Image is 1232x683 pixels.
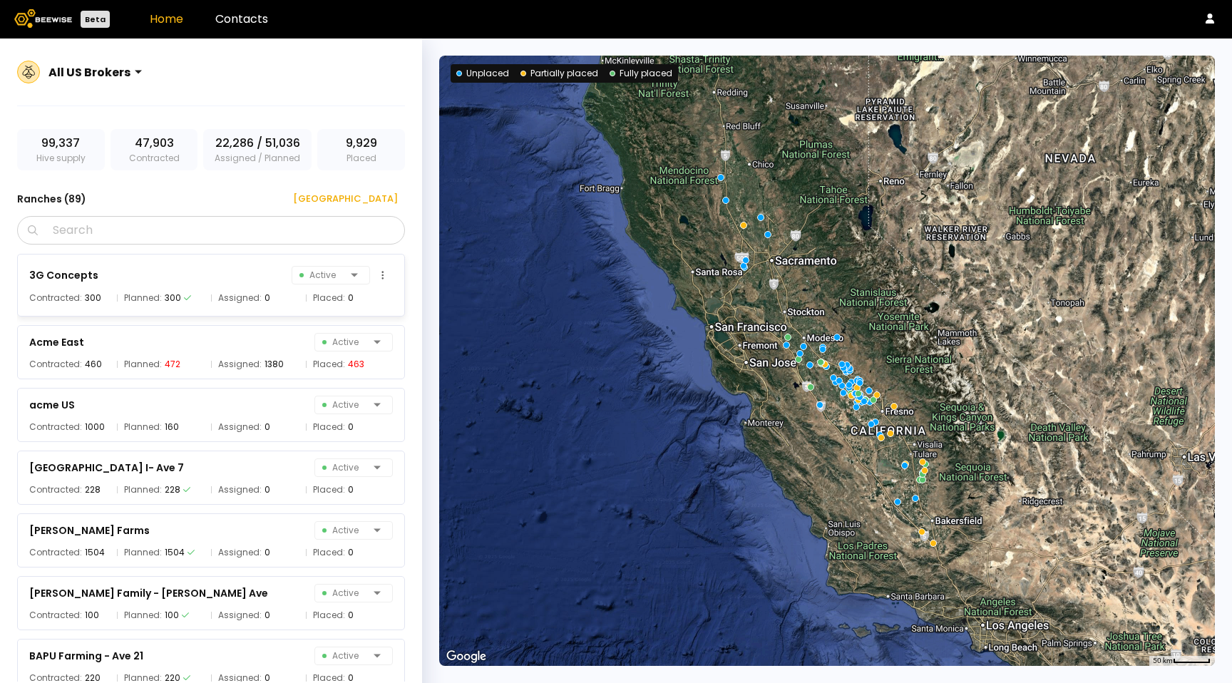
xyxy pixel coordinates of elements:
[265,608,270,622] div: 0
[29,522,150,539] div: [PERSON_NAME] Farms
[348,291,354,305] div: 0
[165,291,181,305] div: 300
[610,67,672,80] div: Fully placed
[443,647,490,666] img: Google
[17,129,105,170] div: Hive supply
[218,357,262,371] span: Assigned:
[124,608,162,622] span: Planned:
[265,420,270,434] div: 0
[265,545,270,560] div: 0
[443,647,490,666] a: Open this area in Google Maps (opens a new window)
[218,608,262,622] span: Assigned:
[124,545,162,560] span: Planned:
[85,420,105,434] div: 1000
[124,291,162,305] span: Planned:
[85,291,101,305] div: 300
[29,483,82,497] span: Contracted:
[81,11,110,28] div: Beta
[322,585,368,602] span: Active
[203,129,312,170] div: Assigned / Planned
[124,420,162,434] span: Planned:
[348,545,354,560] div: 0
[165,357,180,371] div: 472
[520,67,598,80] div: Partially placed
[124,357,162,371] span: Planned:
[313,357,345,371] span: Placed:
[348,608,354,622] div: 0
[29,585,268,602] div: [PERSON_NAME] Family - [PERSON_NAME] Ave
[29,459,184,476] div: [GEOGRAPHIC_DATA] I- Ave 7
[85,357,102,371] div: 460
[215,135,300,152] span: 22,286 / 51,036
[265,483,270,497] div: 0
[313,608,345,622] span: Placed:
[456,67,509,80] div: Unplaced
[29,267,98,284] div: 3G Concepts
[135,135,174,152] span: 47,903
[276,188,405,210] button: [GEOGRAPHIC_DATA]
[348,420,354,434] div: 0
[29,608,82,622] span: Contracted:
[218,545,262,560] span: Assigned:
[85,545,105,560] div: 1504
[265,357,284,371] div: 1380
[299,267,345,284] span: Active
[165,608,179,622] div: 100
[317,129,405,170] div: Placed
[165,483,180,497] div: 228
[29,420,82,434] span: Contracted:
[313,420,345,434] span: Placed:
[41,135,80,152] span: 99,337
[348,483,354,497] div: 0
[29,334,84,351] div: Acme East
[322,522,368,539] span: Active
[215,11,268,27] a: Contacts
[29,357,82,371] span: Contracted:
[29,291,82,305] span: Contracted:
[1149,656,1215,666] button: Map Scale: 50 km per 49 pixels
[85,483,101,497] div: 228
[85,608,99,622] div: 100
[313,483,345,497] span: Placed:
[313,291,345,305] span: Placed:
[29,545,82,560] span: Contracted:
[218,420,262,434] span: Assigned:
[265,291,270,305] div: 0
[29,396,75,414] div: acme US
[346,135,377,152] span: 9,929
[322,459,368,476] span: Active
[313,545,345,560] span: Placed:
[218,291,262,305] span: Assigned:
[14,9,72,28] img: Beewise logo
[17,189,86,209] h3: Ranches ( 89 )
[150,11,183,27] a: Home
[348,357,364,371] div: 463
[218,483,262,497] span: Assigned:
[322,396,368,414] span: Active
[111,129,198,170] div: Contracted
[165,545,185,560] div: 1504
[283,192,398,206] div: [GEOGRAPHIC_DATA]
[1153,657,1173,664] span: 50 km
[48,63,130,81] div: All US Brokers
[124,483,162,497] span: Planned:
[29,647,143,664] div: BAPU Farming - Ave 21
[165,420,179,434] div: 160
[322,647,368,664] span: Active
[322,334,368,351] span: Active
